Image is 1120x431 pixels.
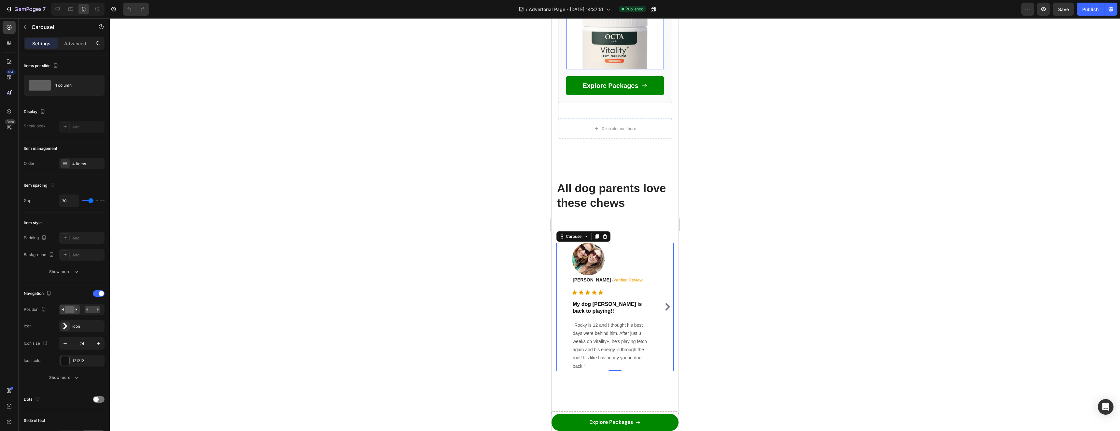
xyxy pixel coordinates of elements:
[24,62,60,70] div: Items per slide
[24,418,45,424] div: Slide effect
[21,259,59,264] strong: [PERSON_NAME]
[1058,7,1069,12] span: Save
[529,6,603,13] span: Advertorial Page - [DATE] 14:37:51
[24,108,47,116] div: Display
[15,58,112,77] a: Explore Packages
[24,289,53,298] div: Navigation
[49,374,79,381] div: Show more
[32,40,50,47] p: Settings
[111,283,121,294] button: Carousel Next Arrow
[24,198,31,204] div: Gap
[552,18,679,431] iframe: Design area
[59,195,79,207] input: Auto
[72,161,103,167] div: 4 items
[24,220,42,226] div: Item style
[32,23,87,31] p: Carousel
[123,3,149,16] div: Undo/Redo
[24,372,105,383] button: Show more
[24,234,48,242] div: Padding
[64,40,86,47] p: Advanced
[61,259,62,264] span: /
[72,252,103,258] div: Add...
[21,224,53,257] img: Alt Image
[24,181,56,190] div: Item spacing
[24,305,48,314] div: Position
[24,395,41,404] div: Dots
[62,259,91,264] span: Verified Review
[6,69,16,75] div: 450
[49,268,79,275] div: Show more
[625,6,643,12] span: Published
[24,161,35,166] div: Order
[5,119,16,124] div: Beta
[1098,399,1113,415] div: Open Intercom Messenger
[43,5,46,13] p: 7
[1053,3,1074,16] button: Save
[24,323,32,329] div: Icon
[24,146,57,151] div: Item management
[50,108,85,113] div: Drop element here
[21,303,101,352] p: "Rocky is 12 and I thought his best days were behind him. After just 3 weeks on Vitality+, he's p...
[72,235,103,241] div: Add...
[3,3,49,16] button: 7
[24,339,49,348] div: Icon size
[21,282,102,297] h2: My dog [PERSON_NAME] is back to playing!!
[24,251,55,259] div: Background
[13,215,32,221] div: Carousel
[24,358,42,364] div: Icon color
[6,164,115,191] strong: All dog parents love these chews
[526,6,527,13] span: /
[72,358,103,364] div: 121212
[55,78,95,93] div: 1 column
[24,123,46,129] div: Sneak peek
[72,323,103,329] div: Icon
[1077,3,1104,16] button: Publish
[1082,6,1099,13] div: Publish
[31,63,87,72] p: Explore Packages
[24,266,105,278] button: Show more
